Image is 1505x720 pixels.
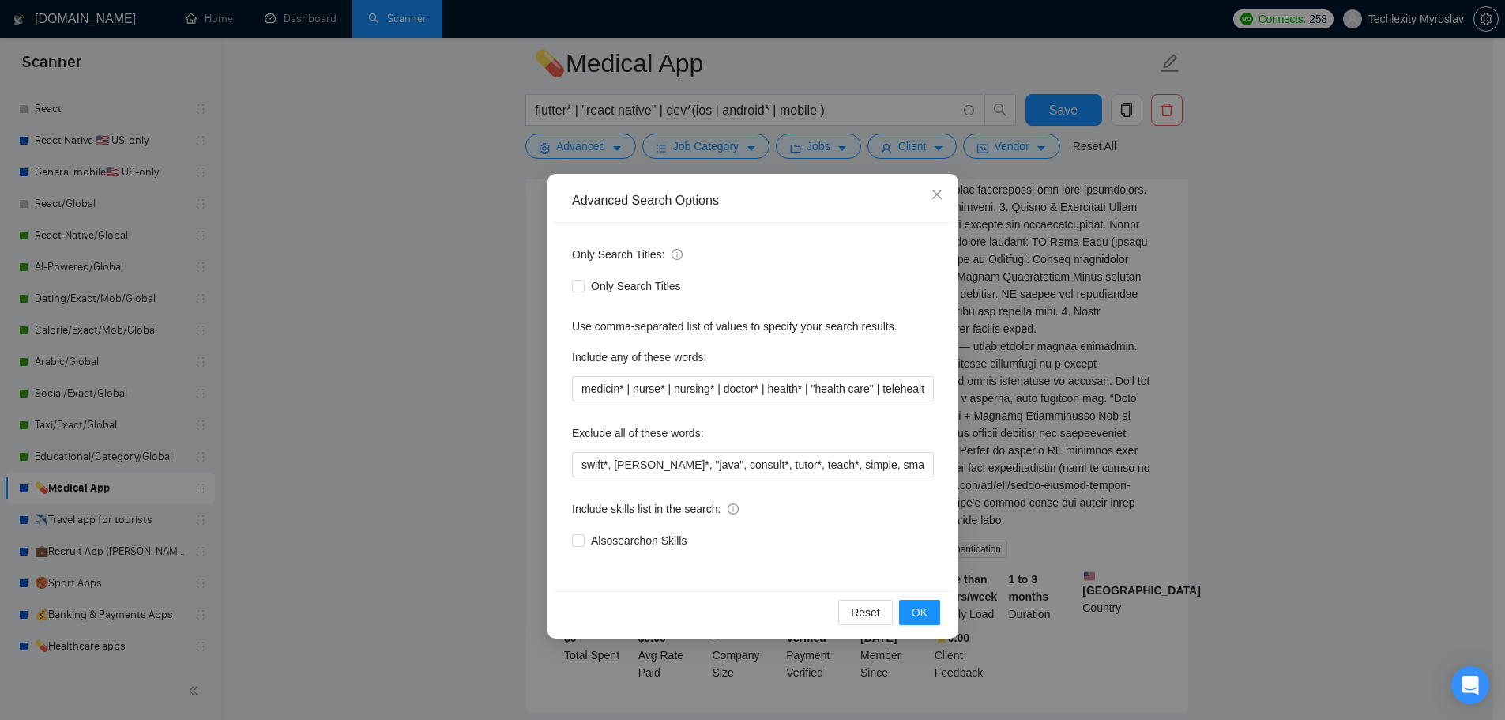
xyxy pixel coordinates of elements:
[851,604,880,621] span: Reset
[585,277,687,295] span: Only Search Titles
[672,249,683,260] span: info-circle
[898,600,939,625] button: OK
[585,532,693,549] span: Also search on Skills
[838,600,893,625] button: Reset
[572,420,704,446] label: Exclude all of these words:
[728,503,739,515] span: info-circle
[572,318,934,335] div: Use comma-separated list of values to specify your search results.
[572,192,934,209] div: Advanced Search Options
[572,500,739,518] span: Include skills list in the search:
[572,345,706,370] label: Include any of these words:
[916,174,958,217] button: Close
[911,604,927,621] span: OK
[572,246,683,263] span: Only Search Titles:
[931,188,943,201] span: close
[1451,666,1489,704] div: Open Intercom Messenger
